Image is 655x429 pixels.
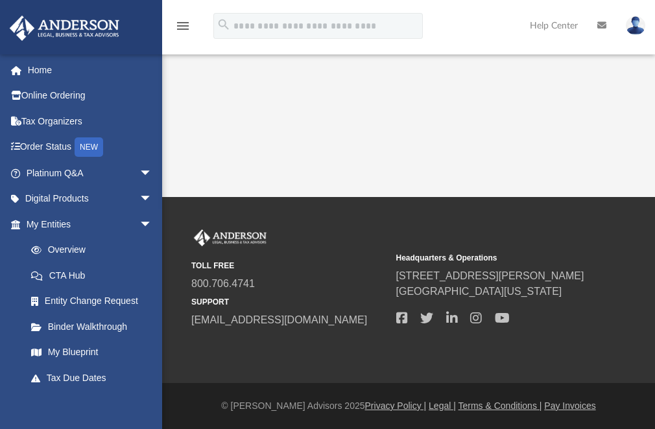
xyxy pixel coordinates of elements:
a: Online Ordering [9,83,172,109]
i: menu [175,18,191,34]
a: Overview [18,237,172,263]
a: 800.706.4741 [191,278,255,289]
a: Platinum Q&Aarrow_drop_down [9,160,172,186]
small: SUPPORT [191,296,387,308]
img: Anderson Advisors Platinum Portal [6,16,123,41]
small: TOLL FREE [191,260,387,272]
a: [GEOGRAPHIC_DATA][US_STATE] [396,286,562,297]
a: menu [175,25,191,34]
a: Binder Walkthrough [18,314,172,340]
a: Order StatusNEW [9,134,172,161]
a: Tax Organizers [9,108,172,134]
img: Anderson Advisors Platinum Portal [191,229,269,246]
img: User Pic [626,16,645,35]
a: Terms & Conditions | [458,400,542,411]
small: Headquarters & Operations [396,252,592,264]
a: CTA Hub [18,262,172,288]
a: [STREET_ADDRESS][PERSON_NAME] [396,270,584,281]
a: Pay Invoices [544,400,595,411]
span: arrow_drop_down [139,160,165,187]
i: search [217,17,231,32]
div: NEW [75,137,103,157]
span: arrow_drop_down [139,186,165,213]
a: [EMAIL_ADDRESS][DOMAIN_NAME] [191,314,367,325]
a: My Blueprint [18,340,165,365]
a: Tax Due Dates [18,365,172,391]
div: © [PERSON_NAME] Advisors 2025 [162,399,655,413]
a: Legal | [429,400,456,411]
span: arrow_drop_down [139,211,165,238]
a: My Entitiesarrow_drop_down [9,211,172,237]
a: Digital Productsarrow_drop_down [9,186,172,212]
a: Privacy Policy | [365,400,427,411]
a: Home [9,57,172,83]
a: Entity Change Request [18,288,172,314]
